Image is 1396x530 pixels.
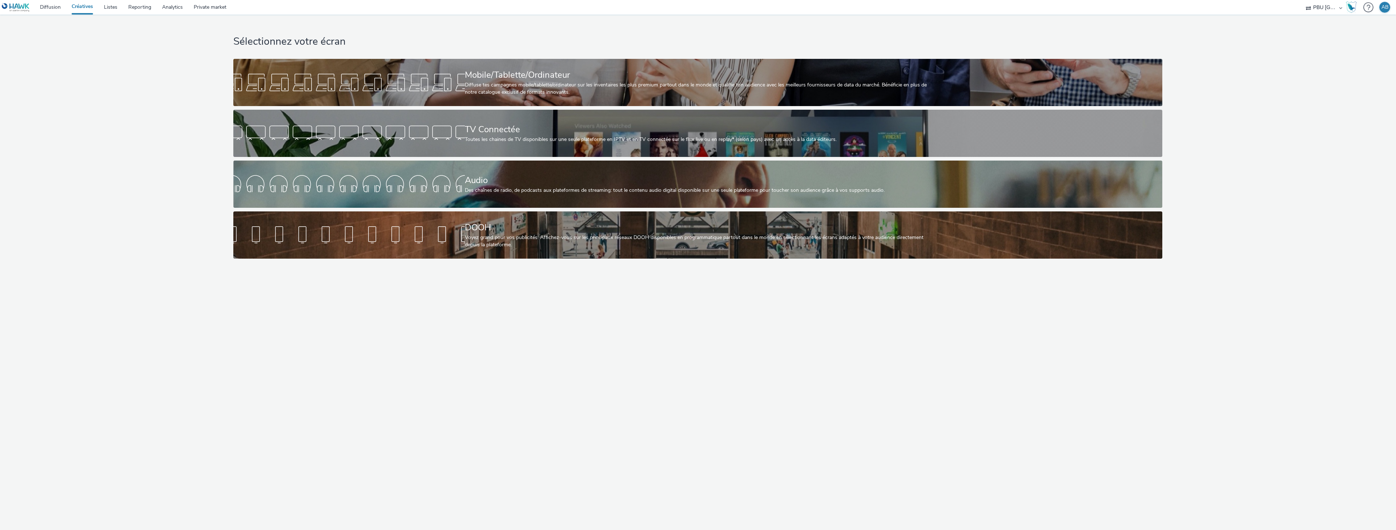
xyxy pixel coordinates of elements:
div: Des chaînes de radio, de podcasts aux plateformes de streaming: tout le contenu audio digital dis... [465,187,928,194]
a: Mobile/Tablette/OrdinateurDiffuse tes campagnes mobile/tablette/ordinateur sur les inventaires le... [233,59,1162,106]
div: DOOH [465,221,928,234]
div: Mobile/Tablette/Ordinateur [465,69,928,81]
div: AB [1381,2,1388,13]
a: Hawk Academy [1346,1,1360,13]
div: Toutes les chaines de TV disponibles sur une seule plateforme en IPTV et en TV connectée sur le f... [465,136,928,143]
div: Audio [465,174,928,187]
a: DOOHVoyez grand pour vos publicités! Affichez-vous sur les principaux réseaux DOOH disponibles en... [233,211,1162,259]
img: Hawk Academy [1346,1,1357,13]
div: Voyez grand pour vos publicités! Affichez-vous sur les principaux réseaux DOOH disponibles en pro... [465,234,928,249]
div: Diffuse tes campagnes mobile/tablette/ordinateur sur les inventaires les plus premium partout dan... [465,81,928,96]
a: AudioDes chaînes de radio, de podcasts aux plateformes de streaming: tout le contenu audio digita... [233,161,1162,208]
div: TV Connectée [465,123,928,136]
a: TV ConnectéeToutes les chaines de TV disponibles sur une seule plateforme en IPTV et en TV connec... [233,110,1162,157]
h1: Sélectionnez votre écran [233,35,1162,49]
img: undefined Logo [2,3,30,12]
